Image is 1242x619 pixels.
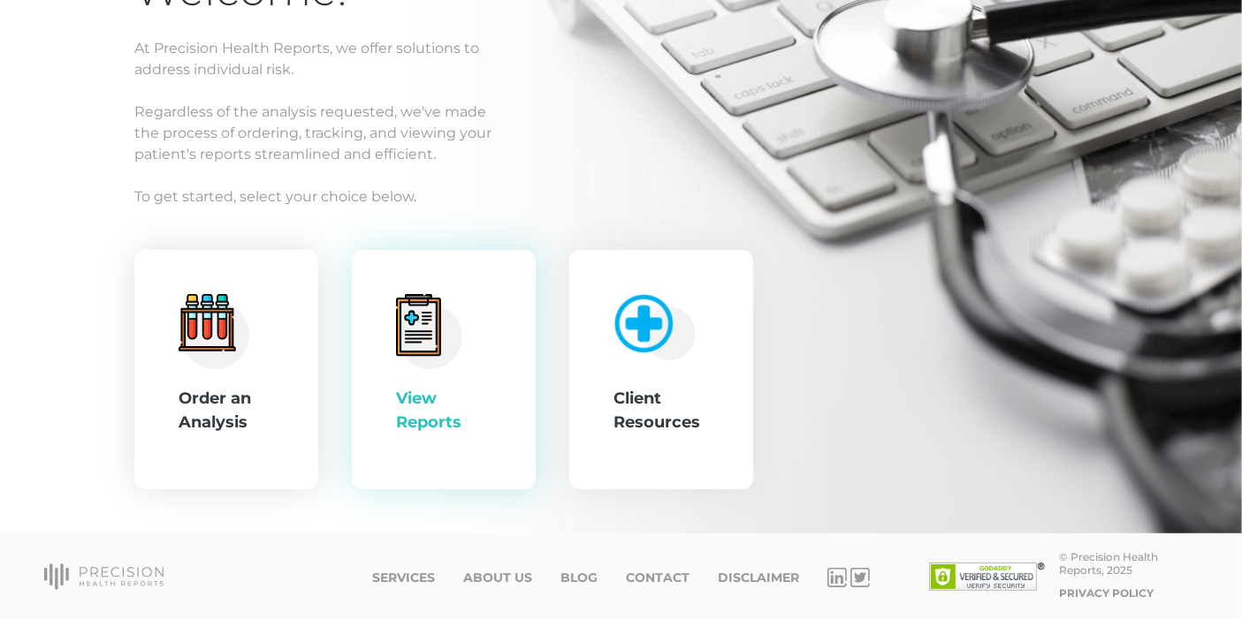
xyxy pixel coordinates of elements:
div: © Precision Health Reports, 2025 [1059,550,1198,577]
p: Regardless of the analysis requested, we've made the process of ordering, tracking, and viewing y... [134,102,1108,165]
div: Client Resources [613,387,709,434]
a: Blog [560,570,598,585]
img: client-resource.c5a3b187.png [606,286,697,361]
a: Contact [626,570,690,585]
a: About Us [463,570,532,585]
div: Order an Analysis [179,387,274,434]
a: Disclaimer [718,570,799,585]
p: To get started, select your choice below. [134,186,1108,208]
p: At Precision Health Reports, we offer solutions to address individual risk. [134,38,1108,80]
img: SSL site seal - click to verify [929,562,1045,591]
a: Privacy Policy [1059,586,1154,600]
a: Services [372,570,435,585]
div: View Reports [396,387,491,434]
